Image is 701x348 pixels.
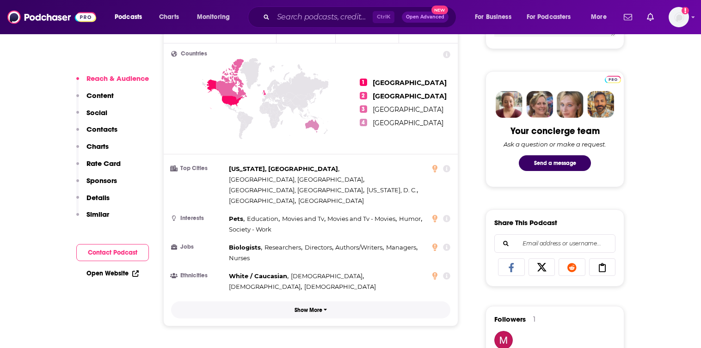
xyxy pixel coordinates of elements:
div: Your concierge team [510,125,600,137]
span: Pets [229,215,243,222]
span: Movies and Tv - Movies [327,215,395,222]
img: User Profile [669,7,689,27]
button: Content [76,91,114,108]
span: 4 [360,119,367,126]
button: Reach & Audience [76,74,149,91]
span: [GEOGRAPHIC_DATA] [373,105,443,114]
span: [DEMOGRAPHIC_DATA] [229,283,301,290]
p: Charts [86,142,109,151]
button: Charts [76,142,109,159]
svg: Add a profile image [682,7,689,14]
h3: Share This Podcast [494,218,557,227]
span: White / Caucasian [229,272,287,280]
span: More [591,11,607,24]
div: Ask a question or make a request. [504,140,606,148]
span: [GEOGRAPHIC_DATA] [298,197,364,204]
a: Open Website [86,269,139,277]
span: , [247,214,280,224]
span: [US_STATE], [GEOGRAPHIC_DATA] [229,165,338,172]
h3: Ethnicities [171,273,225,279]
span: [GEOGRAPHIC_DATA] [373,79,447,87]
span: [GEOGRAPHIC_DATA] [373,119,443,127]
a: Share on Reddit [559,258,585,276]
img: Jules Profile [557,91,584,118]
span: Humor [399,215,421,222]
p: Social [86,108,107,117]
span: [DEMOGRAPHIC_DATA] [304,283,376,290]
span: For Business [475,11,511,24]
img: Podchaser Pro [605,76,621,83]
span: , [229,195,296,206]
p: Show More [295,307,322,313]
span: , [229,164,339,174]
span: [GEOGRAPHIC_DATA] [373,92,447,100]
span: Followers [494,315,526,324]
button: Send a message [519,155,591,171]
span: 3 [360,105,367,113]
span: , [399,214,422,224]
span: , [229,281,302,292]
span: [GEOGRAPHIC_DATA], [GEOGRAPHIC_DATA] [229,176,363,183]
h3: Interests [171,215,225,221]
span: Ctrl K [373,11,394,23]
span: , [229,242,262,253]
button: open menu [584,10,618,24]
p: Content [86,91,114,100]
a: Share on X/Twitter [529,258,555,276]
span: , [229,174,364,185]
p: Contacts [86,125,117,134]
div: Search podcasts, credits, & more... [257,6,465,28]
p: Similar [86,210,109,219]
span: , [367,185,418,195]
span: Open Advanced [406,15,444,19]
a: Show notifications dropdown [620,9,636,25]
span: , [282,214,326,224]
span: Society - Work [229,226,271,233]
span: For Podcasters [527,11,571,24]
input: Search podcasts, credits, & more... [273,10,373,24]
div: 1 [533,315,535,324]
button: Show profile menu [669,7,689,27]
span: New [431,6,448,14]
span: , [229,214,245,224]
span: Monitoring [197,11,230,24]
span: [GEOGRAPHIC_DATA] [229,197,295,204]
span: Movies and Tv [282,215,324,222]
span: , [305,242,333,253]
span: , [229,185,364,195]
a: Pro website [605,74,621,83]
button: Details [76,193,110,210]
span: Researchers [264,244,301,251]
span: Nurses [229,254,250,262]
span: Podcasts [115,11,142,24]
button: open menu [108,10,154,24]
span: [US_STATE], D. C. [367,186,417,194]
span: Directors [305,244,332,251]
a: Copy Link [589,258,616,276]
p: Sponsors [86,176,117,185]
a: Podchaser - Follow, Share and Rate Podcasts [7,8,96,26]
span: , [327,214,397,224]
img: Jon Profile [587,91,614,118]
button: Sponsors [76,176,117,193]
span: Charts [159,11,179,24]
button: Similar [76,210,109,227]
span: , [264,242,302,253]
span: Countries [181,51,207,57]
span: 1 [360,79,367,86]
span: [GEOGRAPHIC_DATA], [GEOGRAPHIC_DATA] [229,186,363,194]
button: Contacts [76,125,117,142]
p: Rate Card [86,159,121,168]
button: open menu [468,10,523,24]
span: , [229,271,289,281]
p: Reach & Audience [86,74,149,83]
a: Show notifications dropdown [643,9,658,25]
span: , [386,242,418,253]
span: , [291,271,364,281]
span: [DEMOGRAPHIC_DATA] [291,272,363,280]
img: Barbara Profile [526,91,553,118]
button: Rate Card [76,159,121,176]
div: Search followers [494,234,615,253]
p: Details [86,193,110,202]
button: Contact Podcast [76,244,149,261]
